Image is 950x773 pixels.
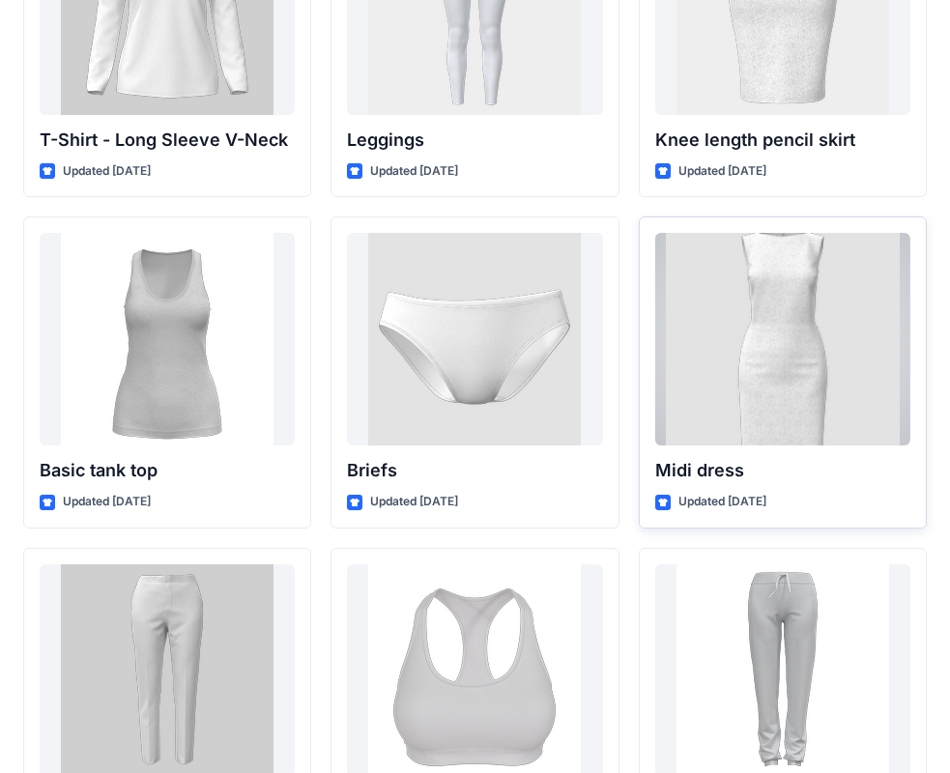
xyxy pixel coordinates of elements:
[40,457,295,484] p: Basic tank top
[63,492,151,512] p: Updated [DATE]
[40,127,295,154] p: T-Shirt - Long Sleeve V-Neck
[655,233,910,445] a: Midi dress
[678,492,766,512] p: Updated [DATE]
[40,233,295,445] a: Basic tank top
[370,492,458,512] p: Updated [DATE]
[678,161,766,182] p: Updated [DATE]
[655,457,910,484] p: Midi dress
[347,457,602,484] p: Briefs
[63,161,151,182] p: Updated [DATE]
[347,127,602,154] p: Leggings
[370,161,458,182] p: Updated [DATE]
[655,127,910,154] p: Knee length pencil skirt
[347,233,602,445] a: Briefs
